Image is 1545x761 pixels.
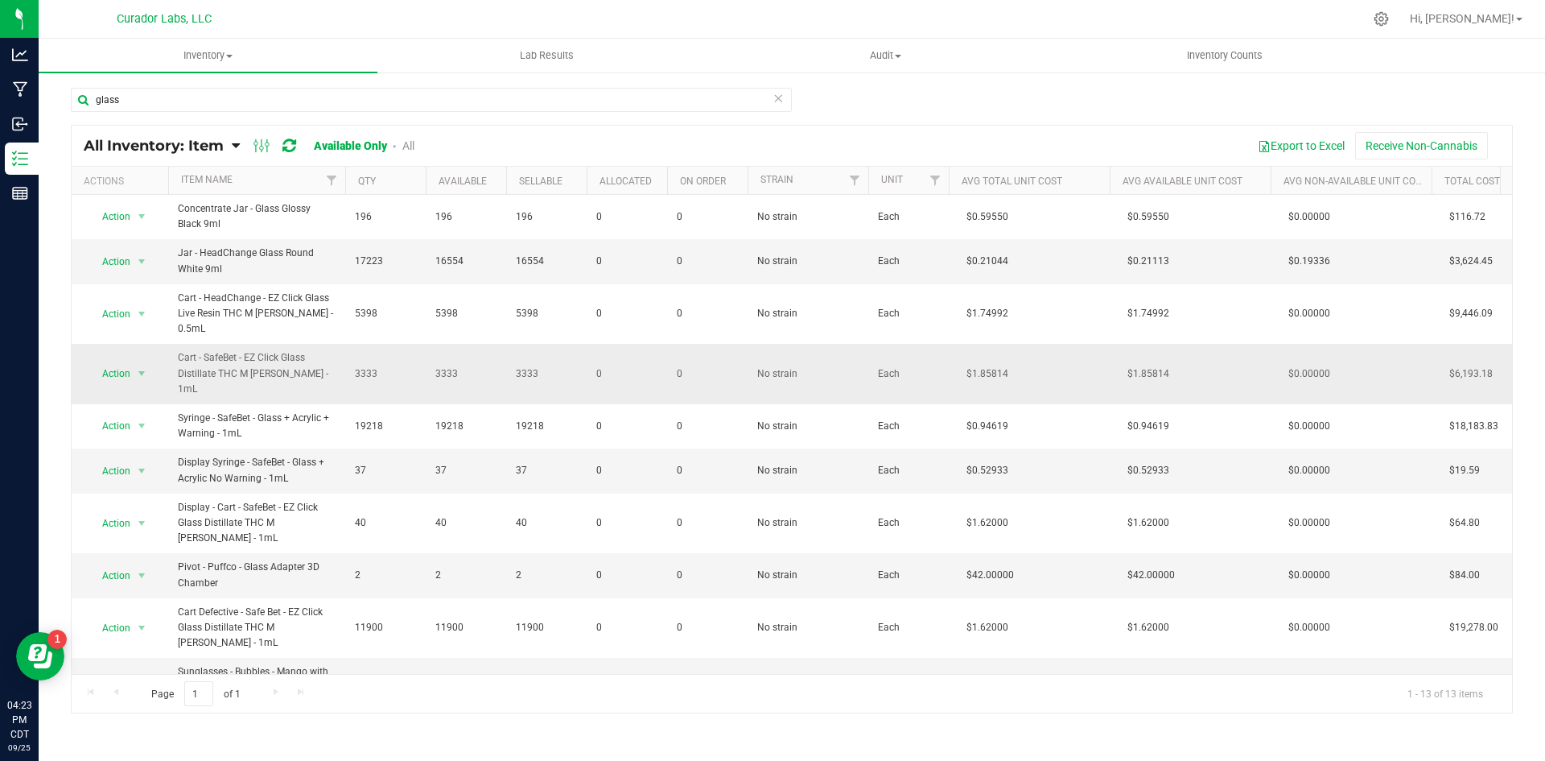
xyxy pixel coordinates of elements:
[178,246,336,276] span: Jar - HeadChange Glass Round White 9ml
[878,209,939,225] span: Each
[88,512,131,535] span: Action
[88,669,131,692] span: Action
[1119,302,1177,325] span: $1.74992
[1280,459,1338,482] span: $0.00000
[1441,511,1488,535] span: $64.80
[677,568,738,583] span: 0
[516,306,577,321] span: 5398
[677,515,738,531] span: 0
[435,620,496,635] span: 11900
[878,463,939,478] span: Each
[677,620,738,635] span: 0
[1280,564,1338,587] span: $0.00000
[314,139,387,152] a: Available Only
[958,616,1016,639] span: $1.62000
[71,88,792,112] input: Search Item Name, Retail Display Name, SKU, Part Number...
[1371,11,1391,27] div: Manage settings
[1280,616,1338,639] span: $0.00000
[878,366,939,382] span: Each
[878,515,939,531] span: Each
[12,81,28,97] inline-svg: Manufacturing
[1119,415,1177,438] span: $0.94619
[596,463,657,478] span: 0
[1056,39,1395,72] a: Inventory Counts
[435,463,496,478] span: 37
[435,419,496,434] span: 19218
[922,167,949,194] a: Filter
[757,568,859,583] span: No strain
[596,366,657,382] span: 0
[958,362,1016,386] span: $1.85814
[355,620,416,635] span: 11900
[1441,668,1493,692] span: $128.82
[1441,205,1493,229] span: $116.72
[1280,415,1338,438] span: $0.00000
[355,515,416,531] span: 40
[498,48,595,63] span: Lab Results
[178,350,336,397] span: Cart - SafeBet - EZ Click Glass Distillate THC M [PERSON_NAME] - 1mL
[355,463,416,478] span: 37
[962,176,1062,187] a: Avg Total Unit Cost
[958,250,1016,273] span: $0.21044
[1441,415,1506,438] span: $18,183.83
[596,620,657,635] span: 0
[402,139,414,152] a: All
[355,254,416,269] span: 17223
[1441,250,1501,273] span: $3,624.45
[435,254,496,269] span: 16554
[178,560,336,590] span: Pivot - Puffco - Glass Adapter 3D Chamber
[132,415,152,437] span: select
[596,568,657,583] span: 0
[958,511,1016,535] span: $1.62000
[516,254,577,269] span: 16554
[760,174,793,185] a: Strain
[958,668,1016,692] span: $3.14187
[596,306,657,321] span: 0
[178,500,336,547] span: Display - Cart - SafeBet - EZ Click Glass Distillate THC M [PERSON_NAME] - 1mL
[757,620,859,635] span: No strain
[319,167,345,194] a: Filter
[516,366,577,382] span: 3333
[88,415,131,437] span: Action
[1119,362,1177,386] span: $1.85814
[1395,681,1496,705] span: 1 - 13 of 13 items
[1280,250,1338,273] span: $0.19336
[878,672,939,688] span: Each
[358,176,376,187] a: Qty
[596,209,657,225] span: 0
[355,672,416,688] span: 41
[439,176,487,187] a: Available
[1441,302,1501,325] span: $9,446.09
[677,366,738,382] span: 0
[958,302,1016,325] span: $1.74992
[16,632,64,680] iframe: Resource center
[677,306,738,321] span: 0
[717,48,1054,63] span: Audit
[1119,511,1177,535] span: $1.62000
[138,681,253,706] span: Page of 1
[1441,362,1501,386] span: $6,193.18
[132,460,152,482] span: select
[1441,616,1506,639] span: $19,278.00
[178,411,336,441] span: Syringe - SafeBet - Glass + Acrylic + Warning - 1mL
[757,463,859,478] span: No strain
[757,515,859,531] span: No strain
[599,176,652,187] a: Allocated
[878,620,939,635] span: Each
[184,681,213,706] input: 1
[1165,48,1284,63] span: Inventory Counts
[516,672,577,688] span: 41
[1280,302,1338,325] span: $0.00000
[178,664,336,695] span: Sunglasses - Bubbles - Mango with Purple Logo
[39,39,377,72] a: Inventory
[596,254,657,269] span: 0
[355,568,416,583] span: 2
[1280,668,1338,692] span: $0.00000
[596,672,657,688] span: 0
[878,419,939,434] span: Each
[178,201,336,232] span: Concentrate Jar - Glass Glossy Black 9ml
[757,209,859,225] span: No strain
[680,176,726,187] a: On Order
[1410,12,1514,25] span: Hi, [PERSON_NAME]!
